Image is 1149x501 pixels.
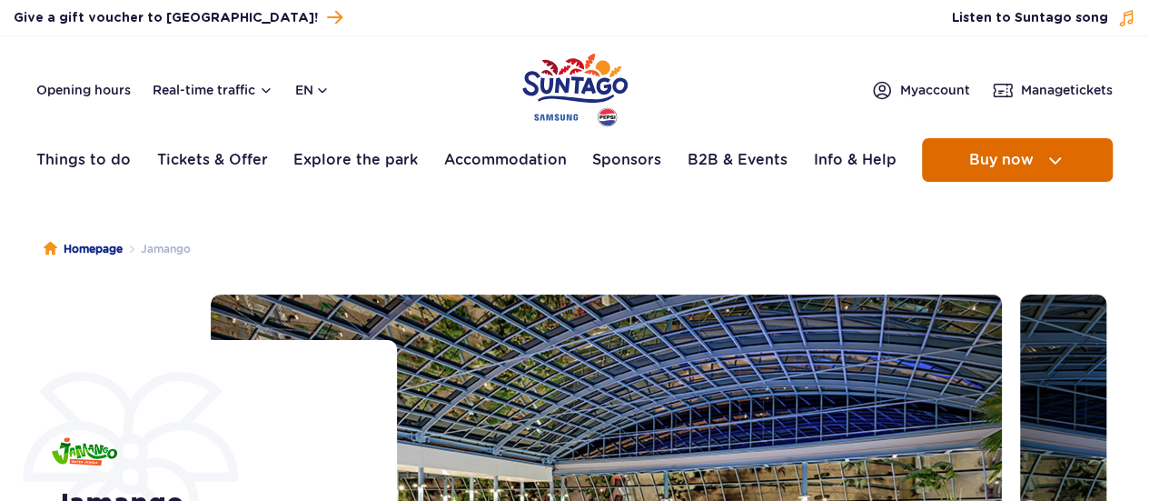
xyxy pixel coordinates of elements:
[14,5,342,30] a: Give a gift voucher to [GEOGRAPHIC_DATA]!
[522,45,628,129] a: Park of Poland
[900,81,970,99] span: My account
[871,79,970,101] a: Myaccount
[52,437,117,466] img: Jamango
[922,138,1113,182] button: Buy now
[36,81,131,99] a: Opening hours
[952,9,1135,27] button: Listen to Suntago song
[444,138,567,182] a: Accommodation
[813,138,896,182] a: Info & Help
[1021,81,1113,99] span: Manage tickets
[153,83,273,97] button: Real-time traffic
[14,9,318,27] span: Give a gift voucher to [GEOGRAPHIC_DATA]!
[592,138,661,182] a: Sponsors
[293,138,418,182] a: Explore the park
[952,9,1108,27] span: Listen to Suntago song
[295,81,330,99] button: en
[968,152,1033,168] span: Buy now
[36,138,131,182] a: Things to do
[123,240,191,258] li: Jamango
[992,79,1113,101] a: Managetickets
[44,240,123,258] a: Homepage
[157,138,268,182] a: Tickets & Offer
[688,138,787,182] a: B2B & Events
